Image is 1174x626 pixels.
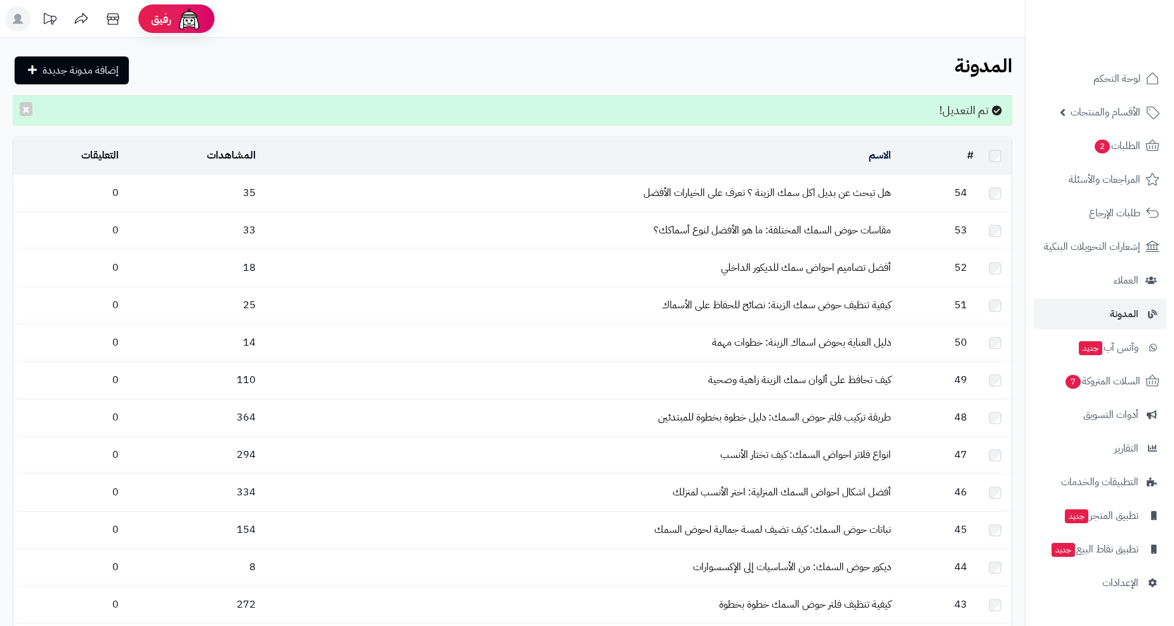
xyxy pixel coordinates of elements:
span: 51 [948,297,973,313]
a: كيفية تنظيف فلتر حوض السمك خطوة بخطوة [719,597,891,612]
span: 44 [948,559,973,575]
a: المدونة [1033,299,1166,329]
td: 0 [13,175,124,212]
a: المراجعات والأسئلة [1033,164,1166,195]
span: المراجعات والأسئلة [1069,171,1140,188]
a: أفضل اشكال احواض السمك المنزلية: اختر الأنسب لمنزلك [673,485,891,500]
span: وآتس آب [1078,339,1138,356]
img: logo-2.png [1088,24,1162,51]
td: 0 [13,250,124,287]
a: الاسم [869,148,891,163]
b: المدونة [954,51,1012,80]
a: ديكور حوض السمك: من الأساسيات إلى الإكسسوارات [693,559,891,575]
a: أفضل تصاميم احواض سمك للديكور الداخلي [721,260,891,275]
span: جديد [1052,543,1075,557]
span: إضافة مدونة جديدة [43,63,119,78]
span: 53 [948,223,973,238]
a: تطبيق المتجرجديد [1033,500,1166,531]
span: السلات المتروكة [1064,372,1140,390]
a: مقاسات حوض السمك المختلفة: ما هو الأفضل لنوع أسماكك؟ [654,223,891,238]
a: نباتات حوض السمك: كيف تضيف لمسة جمالية لحوض السمك [654,522,891,537]
span: التطبيقات والخدمات [1061,473,1138,491]
a: الإعدادات [1033,568,1166,598]
span: تطبيق المتجر [1064,507,1138,525]
td: # [896,138,979,174]
span: 43 [948,597,973,612]
td: 0 [13,362,124,399]
td: 0 [13,437,124,474]
td: 25 [124,287,261,324]
a: دليل العناية بحوض اسماك الزينة: خطوات مهمة [712,335,891,350]
span: جديد [1065,509,1088,523]
td: 294 [124,437,261,474]
span: المدونة [1110,305,1138,323]
td: 0 [13,400,124,436]
span: 49 [948,372,973,388]
span: 52 [948,260,973,275]
a: إضافة مدونة جديدة [15,56,129,84]
td: 272 [124,587,261,623]
td: 0 [13,325,124,362]
td: 0 [13,474,124,511]
td: 154 [124,512,261,549]
span: 50 [948,335,973,350]
a: انواع فلاتر احواض السمك: كيف تختار الأنسب [720,447,891,462]
span: 45 [948,522,973,537]
td: 0 [13,287,124,324]
a: تحديثات المنصة [34,6,65,35]
td: 8 [124,549,261,586]
a: طريقة تركيب فلتر حوض السمك: دليل خطوة بخطوة للمبتدئين [658,410,891,425]
a: طلبات الإرجاع [1033,198,1166,228]
span: تطبيق نقاط البيع [1050,540,1138,558]
a: وآتس آبجديد [1033,332,1166,363]
td: 0 [13,587,124,623]
a: هل تبحث عن بديل اكل سمك الزينة ؟ تعرف على الخيارات الأفضل [643,185,891,200]
a: التقارير [1033,433,1166,464]
a: الطلبات2 [1033,131,1166,161]
a: التطبيقات والخدمات [1033,467,1166,497]
span: العملاء [1114,271,1138,289]
span: الإعدادات [1102,574,1138,592]
td: 334 [124,474,261,511]
span: لوحة التحكم [1093,70,1140,88]
span: 46 [948,485,973,500]
a: السلات المتروكة7 [1033,366,1166,396]
td: 0 [13,512,124,549]
td: 33 [124,212,261,249]
span: الأقسام والمنتجات [1071,103,1140,121]
span: 47 [948,447,973,462]
span: جديد [1079,341,1102,355]
a: لوحة التحكم [1033,63,1166,94]
td: 35 [124,175,261,212]
a: إشعارات التحويلات البنكية [1033,231,1166,262]
td: 0 [13,212,124,249]
td: 18 [124,250,261,287]
a: كيفية تنظيف حوض سمك الزينة: نصائح للحفاظ على الأسماك [662,297,891,313]
span: التقارير [1114,440,1138,457]
button: × [20,102,32,116]
span: طلبات الإرجاع [1089,204,1140,222]
span: 7 [1065,374,1081,389]
span: رفيق [151,11,171,27]
td: المشاهدات [124,138,261,174]
span: إشعارات التحويلات البنكية [1044,238,1140,256]
span: 2 [1094,139,1110,153]
td: 0 [13,549,124,586]
td: التعليقات [13,138,124,174]
div: تم التعديل! [13,95,1012,126]
a: كيف تحافظ على ألوان سمك الزينة زاهية وصحية [708,372,891,388]
span: أدوات التسويق [1083,406,1138,424]
a: العملاء [1033,265,1166,296]
a: أدوات التسويق [1033,400,1166,430]
td: 110 [124,362,261,399]
td: 364 [124,400,261,436]
span: الطلبات [1093,137,1140,155]
img: ai-face.png [176,6,202,32]
span: 48 [948,410,973,425]
a: تطبيق نقاط البيعجديد [1033,534,1166,564]
span: 54 [948,185,973,200]
td: 14 [124,325,261,362]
